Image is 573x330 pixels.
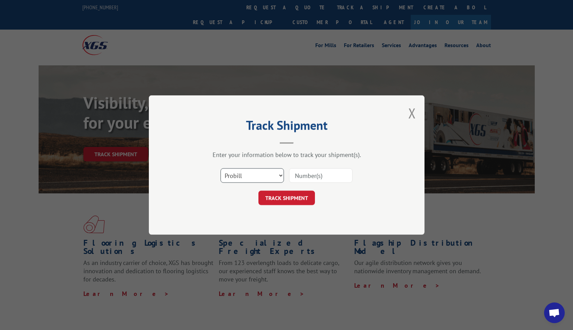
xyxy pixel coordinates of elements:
[544,302,565,323] div: Open chat
[408,104,416,122] button: Close modal
[183,151,390,159] div: Enter your information below to track your shipment(s).
[258,191,315,205] button: TRACK SHIPMENT
[289,168,352,183] input: Number(s)
[183,120,390,134] h2: Track Shipment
